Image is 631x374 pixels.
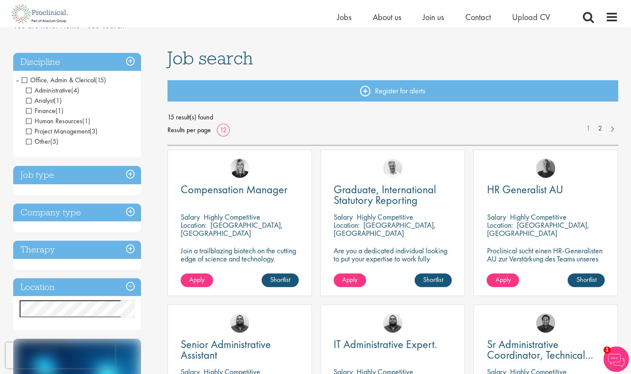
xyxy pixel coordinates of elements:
p: Proclinical sucht einen HR-Generalisten AU zur Verstärkung des Teams unseres Kunden in [GEOGRAPHI... [487,246,605,271]
a: 12 [217,125,230,134]
span: Results per page [167,124,211,136]
a: Contact [465,12,491,23]
a: Sr Administrative Coordinator, Technical Operations [487,339,605,360]
span: Apply [189,275,205,284]
span: Human Resources [26,116,90,125]
span: IT Administrative Expert. [334,337,437,351]
a: Senior Administrative Assistant [181,339,299,360]
span: (1) [82,116,90,125]
span: Administrative [26,86,79,95]
a: Join us [423,12,444,23]
span: Location: [334,220,360,230]
a: Shortlist [415,273,452,287]
span: Job search [167,46,253,70]
img: Joshua Bye [383,159,402,178]
a: HR Generalist AU [487,184,605,195]
span: Salary [487,212,506,222]
a: Graduate, International Statutory Reporting [334,184,452,206]
span: Finance [26,106,63,115]
p: Highly Competitive [357,212,413,222]
a: Upload CV [512,12,550,23]
img: Janelle Jones [230,159,249,178]
span: Apply [495,275,510,284]
span: - [16,73,19,86]
a: Shortlist [262,273,299,287]
h3: Discipline [13,53,141,71]
span: Finance [26,106,55,115]
span: Project Management [26,127,89,136]
a: Register for alerts [167,80,618,101]
a: Compensation Manager [181,184,299,195]
span: (3) [89,127,98,136]
img: Mike Raletz [536,313,555,333]
p: [GEOGRAPHIC_DATA], [GEOGRAPHIC_DATA] [487,220,589,238]
span: Sr Administrative Coordinator, Technical Operations [487,337,593,373]
span: Apply [342,275,357,284]
p: Highly Competitive [204,212,260,222]
span: Other [26,137,58,146]
span: Analyst [26,96,62,105]
span: Salary [334,212,353,222]
a: About us [373,12,401,23]
p: [GEOGRAPHIC_DATA], [GEOGRAPHIC_DATA] [181,220,283,238]
span: Project Management [26,127,98,136]
a: Apply [181,273,213,287]
a: 2 [594,124,606,133]
span: 1 [603,346,611,354]
span: Senior Administrative Assistant [181,337,271,362]
img: Ashley Bennett [230,313,249,333]
span: (5) [50,137,58,146]
span: Administrative [26,86,71,95]
span: Other [26,137,50,146]
p: Join a trailblazing biotech on the cutting edge of science and technology. [181,246,299,263]
span: Graduate, International Statutory Reporting [334,182,436,207]
h3: Job type [13,166,141,184]
p: Highly Competitive [510,212,566,222]
span: (4) [71,86,79,95]
img: Ashley Bennett [383,313,402,333]
span: Analyst [26,96,54,105]
h3: Location [13,278,141,296]
span: Location: [487,220,513,230]
a: Apply [334,273,366,287]
span: (1) [55,106,63,115]
img: Felix Zimmer [536,159,555,178]
p: [GEOGRAPHIC_DATA], [GEOGRAPHIC_DATA] [334,220,436,238]
h3: Company type [13,203,141,222]
a: 1 [582,124,594,133]
h3: Therapy [13,241,141,259]
a: IT Administrative Expert. [334,339,452,350]
span: (15) [95,75,106,84]
span: Human Resources [26,116,82,125]
p: Are you a dedicated individual looking to put your expertise to work fully flexibly in a hybrid p... [334,246,452,271]
iframe: reCAPTCHA [6,342,115,368]
span: Office, Admin & Clerical [22,75,95,84]
a: Jobs [337,12,352,23]
span: Office, Admin & Clerical [22,75,106,84]
span: HR Generalist AU [487,182,563,197]
a: Apply [487,273,519,287]
span: Location: [181,220,207,230]
span: (1) [54,96,62,105]
a: Shortlist [568,273,605,287]
span: 15 result(s) found [167,111,618,124]
img: Chatbot [603,346,629,372]
span: Salary [181,212,200,222]
span: Compensation Manager [181,182,288,197]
